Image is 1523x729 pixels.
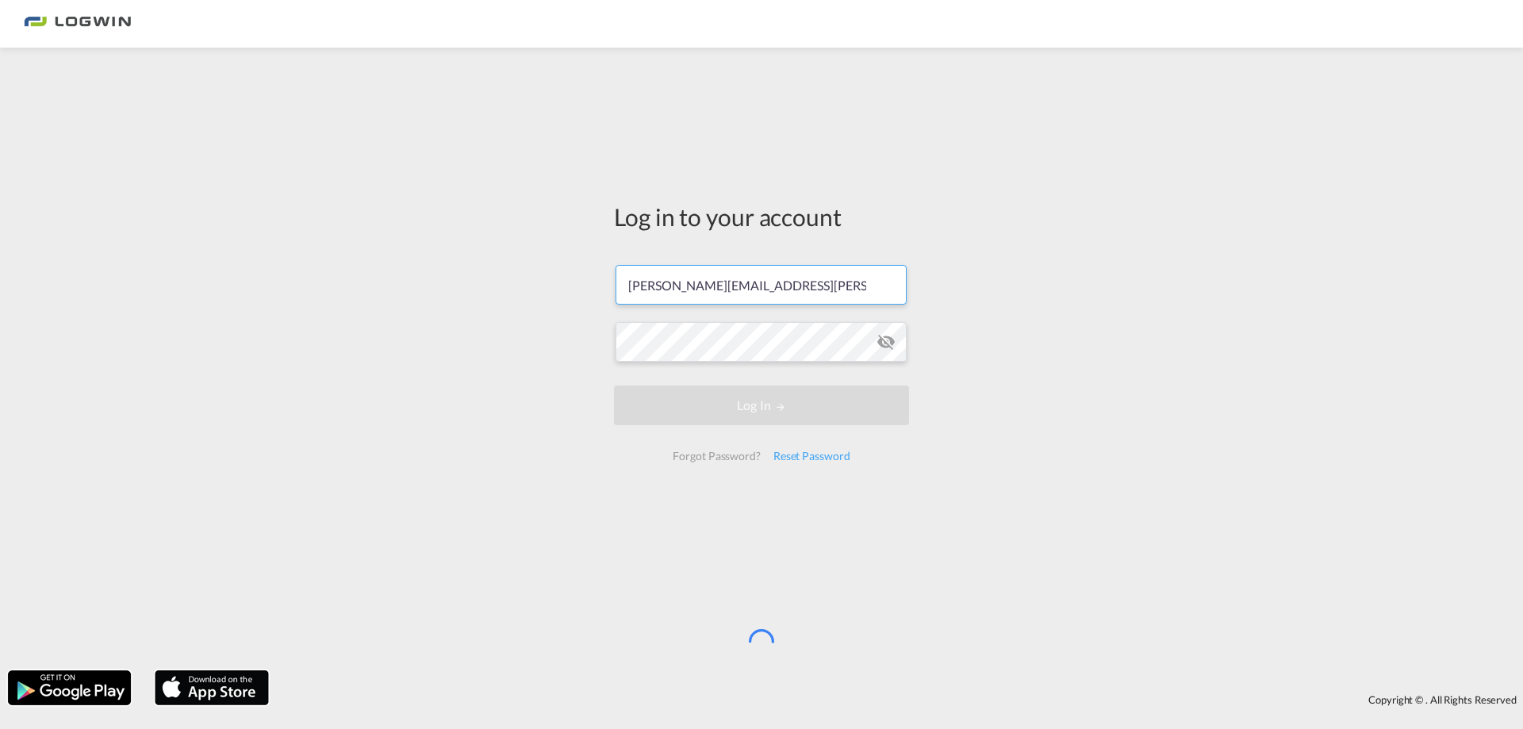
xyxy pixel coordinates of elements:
[666,442,766,470] div: Forgot Password?
[767,442,857,470] div: Reset Password
[24,6,131,42] img: 2761ae10d95411efa20a1f5e0282d2d7.png
[6,669,132,707] img: google.png
[614,386,909,425] button: LOGIN
[153,669,270,707] img: apple.png
[277,686,1523,713] div: Copyright © . All Rights Reserved
[616,265,907,305] input: Enter email/phone number
[877,332,896,351] md-icon: icon-eye-off
[614,200,909,233] div: Log in to your account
